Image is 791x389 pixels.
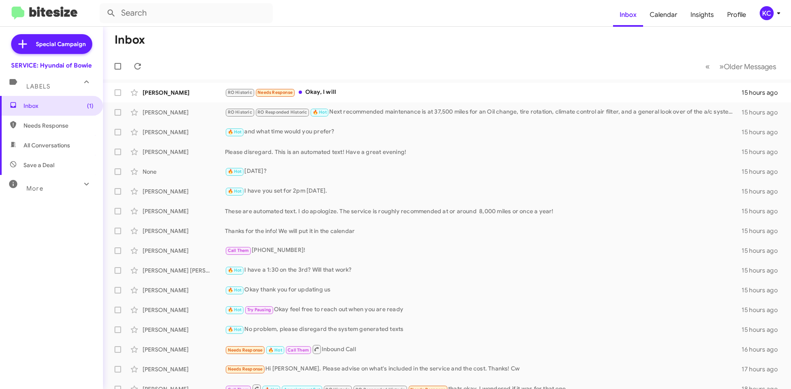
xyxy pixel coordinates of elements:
span: 🔥 Hot [228,268,242,273]
span: 🔥 Hot [268,347,282,353]
span: Needs Response [228,347,263,353]
span: Needs Response [257,90,293,95]
span: Inbox [23,102,94,110]
button: KC [753,6,782,20]
span: 🔥 Hot [228,169,242,174]
div: I have a 1:30 on the 3rd? Will that work? [225,266,742,275]
div: [PERSON_NAME] [143,306,225,314]
span: Older Messages [724,62,776,71]
div: Okay thank you for updating us [225,285,742,295]
span: » [719,61,724,72]
span: Call Them [288,347,309,353]
div: Thanks for the info! We will put it in the calendar [225,227,742,235]
div: [PHONE_NUMBER]! [225,246,742,255]
div: Okay, I will [225,88,742,97]
div: [PERSON_NAME] [PERSON_NAME] [143,266,225,275]
div: 15 hours ago [742,148,784,156]
a: Special Campaign [11,34,92,54]
div: 15 hours ago [742,266,784,275]
a: Insights [684,3,721,27]
div: [PERSON_NAME] [143,207,225,215]
div: [PERSON_NAME] [143,345,225,354]
a: Inbox [613,3,643,27]
div: [PERSON_NAME] [143,148,225,156]
div: [PERSON_NAME] [143,187,225,196]
div: [PERSON_NAME] [143,108,225,116]
div: Hi [PERSON_NAME]. Please advise on what's included in the service and the cost. Thanks! Cw [225,364,742,374]
div: and what time would you prefer? [225,127,742,137]
span: RO Historic [228,90,252,95]
div: Okay feel free to reach out when you are ready [225,305,742,314]
span: 🔥 Hot [228,189,242,194]
span: (1) [87,102,94,110]
span: More [26,185,43,192]
div: No problem, please disregard the system generated texts [225,325,742,334]
a: Profile [721,3,753,27]
div: [PERSON_NAME] [143,247,225,255]
div: None [143,168,225,176]
div: 15 hours ago [742,247,784,255]
span: 🔥 Hot [228,287,242,293]
div: 15 hours ago [742,128,784,136]
div: 15 hours ago [742,306,784,314]
div: 15 hours ago [742,227,784,235]
span: Needs Response [23,121,94,130]
div: 15 hours ago [742,207,784,215]
div: [PERSON_NAME] [143,227,225,235]
div: [PERSON_NAME] [143,128,225,136]
nav: Page navigation example [701,58,781,75]
div: Inbound Call [225,344,742,354]
div: Please disregard. This is an automated text! Have a great evening! [225,148,742,156]
div: [PERSON_NAME] [143,286,225,294]
div: 15 hours ago [742,286,784,294]
div: 17 hours ago [742,365,784,373]
div: [PERSON_NAME] [143,326,225,334]
div: KC [760,6,774,20]
span: RO Historic [228,109,252,115]
span: RO Responded Historic [257,109,307,115]
span: Call Them [228,248,249,253]
div: 15 hours ago [742,168,784,176]
span: « [705,61,710,72]
span: Try Pausing [247,307,271,312]
div: 15 hours ago [742,89,784,97]
div: [PERSON_NAME] [143,365,225,373]
span: All Conversations [23,141,70,149]
div: These are automated text. I do apologize. The service is roughly recommended at or around 8,000 m... [225,207,742,215]
div: 16 hours ago [742,345,784,354]
div: Next recommended maintenance is at 37,500 miles for an Oil change, tire rotation, climate control... [225,107,742,117]
span: Special Campaign [36,40,86,48]
h1: Inbox [115,33,145,47]
span: 🔥 Hot [228,307,242,312]
span: Needs Response [228,366,263,372]
a: Calendar [643,3,684,27]
div: 15 hours ago [742,108,784,116]
span: 🔥 Hot [313,109,327,115]
div: I have you set for 2pm [DATE]. [225,186,742,196]
div: [DATE]? [225,167,742,176]
button: Next [714,58,781,75]
span: Labels [26,83,50,90]
span: 🔥 Hot [228,129,242,135]
div: 15 hours ago [742,187,784,196]
div: [PERSON_NAME] [143,89,225,97]
span: Save a Deal [23,161,54,169]
div: 15 hours ago [742,326,784,334]
div: SERVICE: Hyundai of Bowie [11,61,92,70]
span: 🔥 Hot [228,327,242,332]
input: Search [100,3,273,23]
button: Previous [700,58,715,75]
